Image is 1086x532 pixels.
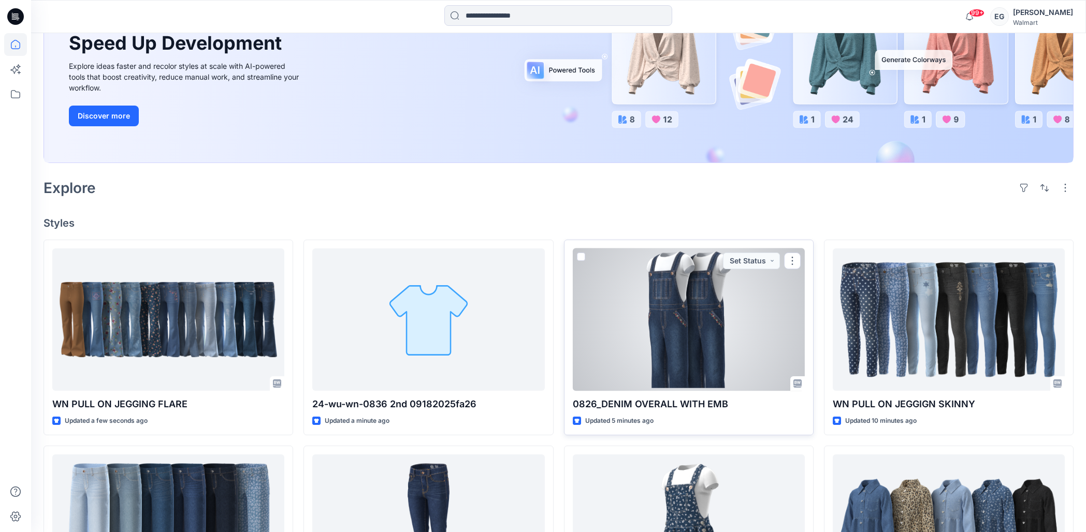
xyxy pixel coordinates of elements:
[969,9,984,17] span: 99+
[1013,19,1073,26] div: Walmart
[312,248,544,391] a: 24-wu-wn-0836 2nd 09182025fa26
[833,248,1065,391] a: WN PULL ON JEGGIGN SKINNY
[585,416,654,426] p: Updated 5 minutes ago
[69,61,302,93] div: Explore ideas faster and recolor styles at scale with AI-powered tools that boost creativity, red...
[573,248,805,391] a: 0826_DENIM OVERALL WITH EMB
[1013,6,1073,19] div: [PERSON_NAME]
[573,397,805,411] p: 0826_DENIM OVERALL WITH EMB
[69,106,302,126] a: Discover more
[312,397,544,411] p: 24-wu-wn-0836 2nd 09182025fa26
[69,106,139,126] button: Discover more
[52,248,284,391] a: WN PULL ON JEGGING FLARE
[845,416,917,426] p: Updated 10 minutes ago
[44,217,1074,229] h4: Styles
[990,7,1009,26] div: EG
[52,397,284,411] p: WN PULL ON JEGGING FLARE
[44,180,96,196] h2: Explore
[65,416,148,426] p: Updated a few seconds ago
[325,416,389,426] p: Updated a minute ago
[833,397,1065,411] p: WN PULL ON JEGGIGN SKINNY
